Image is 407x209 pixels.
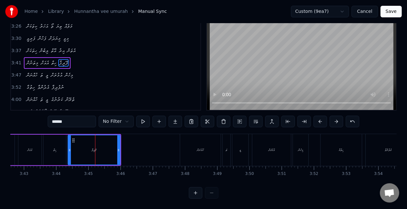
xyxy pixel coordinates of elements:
[116,171,125,177] div: 3:46
[374,171,383,177] div: 3:54
[26,84,35,91] span: ހިތުގާ
[92,148,97,152] div: ފޭދިފާ
[26,59,39,67] span: މިތަނުން
[245,171,254,177] div: 3:50
[11,23,21,30] span: 3:26
[53,148,56,152] div: ހިތް
[26,71,38,79] span: ހުއްނަން
[11,96,21,103] span: 4:00
[50,47,57,54] span: އޮތް
[197,148,204,152] div: ހުއްނަން
[55,23,63,30] span: ތިޔަ
[385,148,392,152] div: އެދުންވާ
[26,108,33,115] span: ތެމި
[11,72,21,78] span: 3:47
[52,171,61,177] div: 3:44
[66,47,76,54] span: އެތަން
[11,109,21,115] span: 4:05
[48,108,57,115] span: ގޮސް
[65,96,75,103] span: ތެރޭން
[39,71,44,79] span: ތަ
[268,148,275,152] div: އުމުރަށް
[20,171,28,177] div: 3:43
[58,59,69,67] span: ފޭދިފާ
[50,96,63,103] span: ކަރުނުގެ
[181,171,189,177] div: 3:48
[37,84,50,91] span: އެދުންވާ
[39,96,44,103] span: ތަ
[26,23,38,30] span: ކިތަކަށް
[342,171,351,177] div: 3:53
[48,35,61,42] span: މިޔަދަށް
[74,8,128,15] a: Hunnantha vee umurah
[298,148,303,152] div: މިހެން
[64,71,74,79] span: މިހެން
[51,84,64,91] span: ނުފުދިފާ
[24,8,167,15] nav: breadcrumb
[45,71,49,79] span: ވީ
[310,171,318,177] div: 3:52
[213,171,222,177] div: 3:49
[26,96,38,103] span: ހުއްނަން
[24,8,38,15] a: Home
[40,59,49,67] span: އެއަށް
[11,84,21,91] span: 3:52
[339,148,344,152] div: ހިތުގާ
[84,171,93,177] div: 3:45
[50,23,54,30] span: ތޯ
[11,48,21,54] span: 3:37
[149,171,157,177] div: 3:47
[64,23,73,30] span: މަލެއް
[240,148,241,152] div: ވީ
[226,148,228,152] div: ތަ
[352,6,378,17] button: Cancel
[277,171,286,177] div: 3:51
[28,148,33,152] div: އެއަށް
[45,96,49,103] span: ވީ
[63,35,70,42] span: މިވީ
[5,5,18,18] img: youka
[138,8,167,15] span: Manual Sync
[48,8,64,15] a: Library
[380,183,399,203] div: Open chat
[381,6,402,17] button: Save
[26,47,38,54] span: ހިތަކަށް
[51,59,57,67] span: ހިތް
[26,35,36,42] span: ފަރިވީ
[58,108,69,115] span: ފޫދިފާ
[37,35,47,42] span: ފަހުން
[11,35,21,42] span: 3:30
[11,60,21,66] span: 3:41
[39,47,49,54] span: ލިބެން
[34,108,47,115] span: ފޯވެގެން
[58,47,65,54] span: އިރު
[50,71,63,79] span: އުމުރަށް
[39,23,49,30] span: އަހަރު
